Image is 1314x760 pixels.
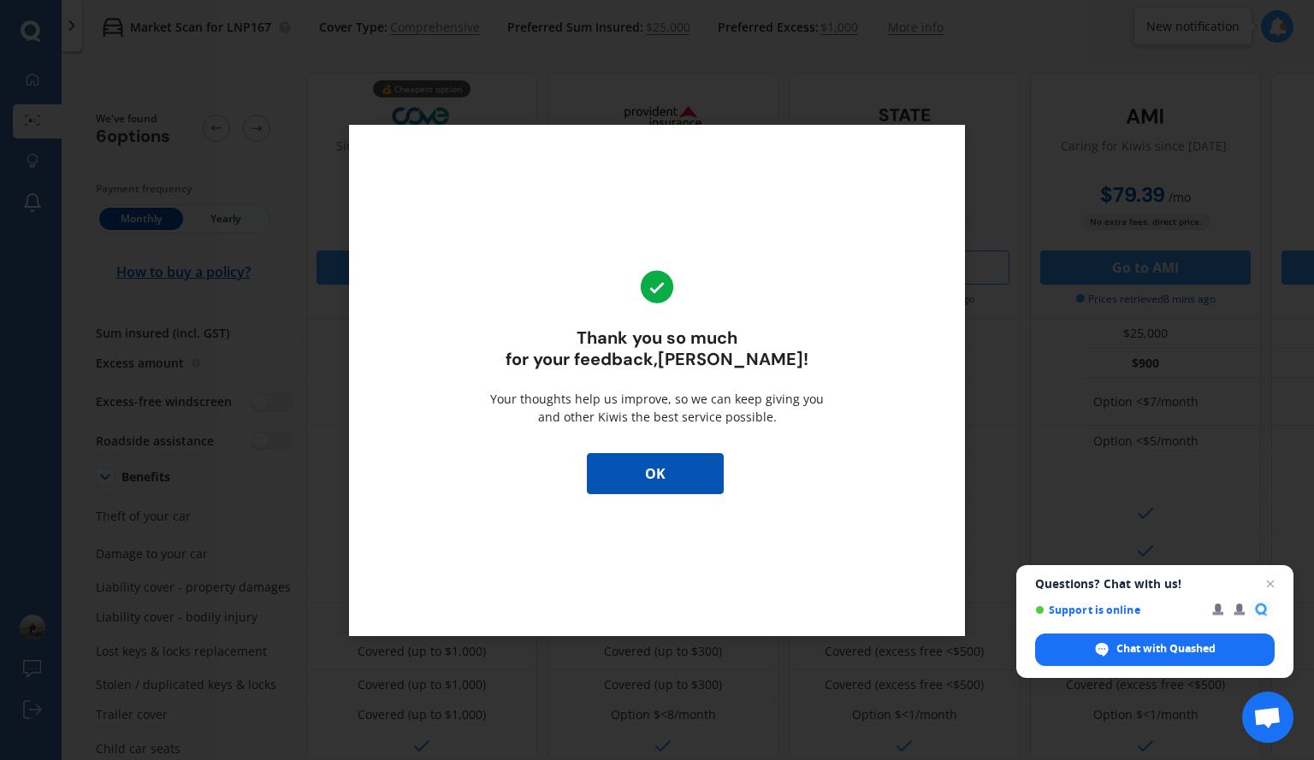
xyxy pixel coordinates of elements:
p: Your thoughts help us improve, so we can keep giving you and other Kiwis the best service possible. [486,390,828,426]
span: Chat with Quashed [1116,641,1216,657]
span: Support is online [1035,604,1200,616]
span: for your feedback, [PERSON_NAME] ! [506,350,808,369]
div: Thank you so much [506,328,808,369]
span: Questions? Chat with us! [1035,577,1275,591]
span: Close chat [1260,574,1281,594]
div: Open chat [1242,692,1293,743]
div: Chat with Quashed [1035,633,1275,666]
button: OK [587,453,724,494]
